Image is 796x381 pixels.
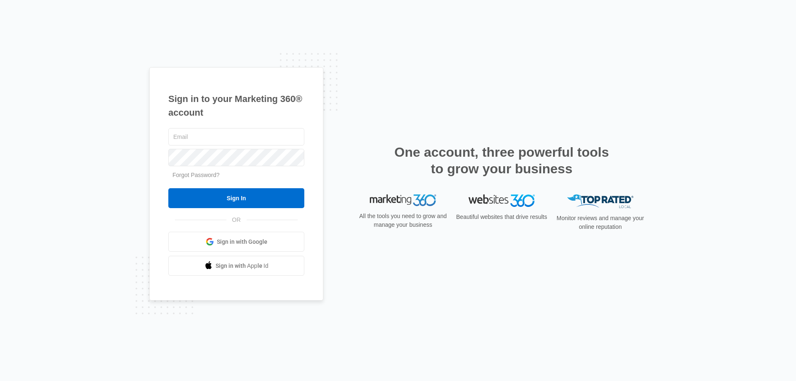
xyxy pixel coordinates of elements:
[370,194,436,206] img: Marketing 360
[567,194,633,208] img: Top Rated Local
[168,92,304,119] h1: Sign in to your Marketing 360® account
[554,214,647,231] p: Monitor reviews and manage your online reputation
[226,216,247,224] span: OR
[168,128,304,146] input: Email
[168,188,304,208] input: Sign In
[168,232,304,252] a: Sign in with Google
[216,262,269,270] span: Sign in with Apple Id
[168,256,304,276] a: Sign in with Apple Id
[392,144,612,177] h2: One account, three powerful tools to grow your business
[455,213,548,221] p: Beautiful websites that drive results
[468,194,535,206] img: Websites 360
[357,212,449,229] p: All the tools you need to grow and manage your business
[172,172,220,178] a: Forgot Password?
[217,238,267,246] span: Sign in with Google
